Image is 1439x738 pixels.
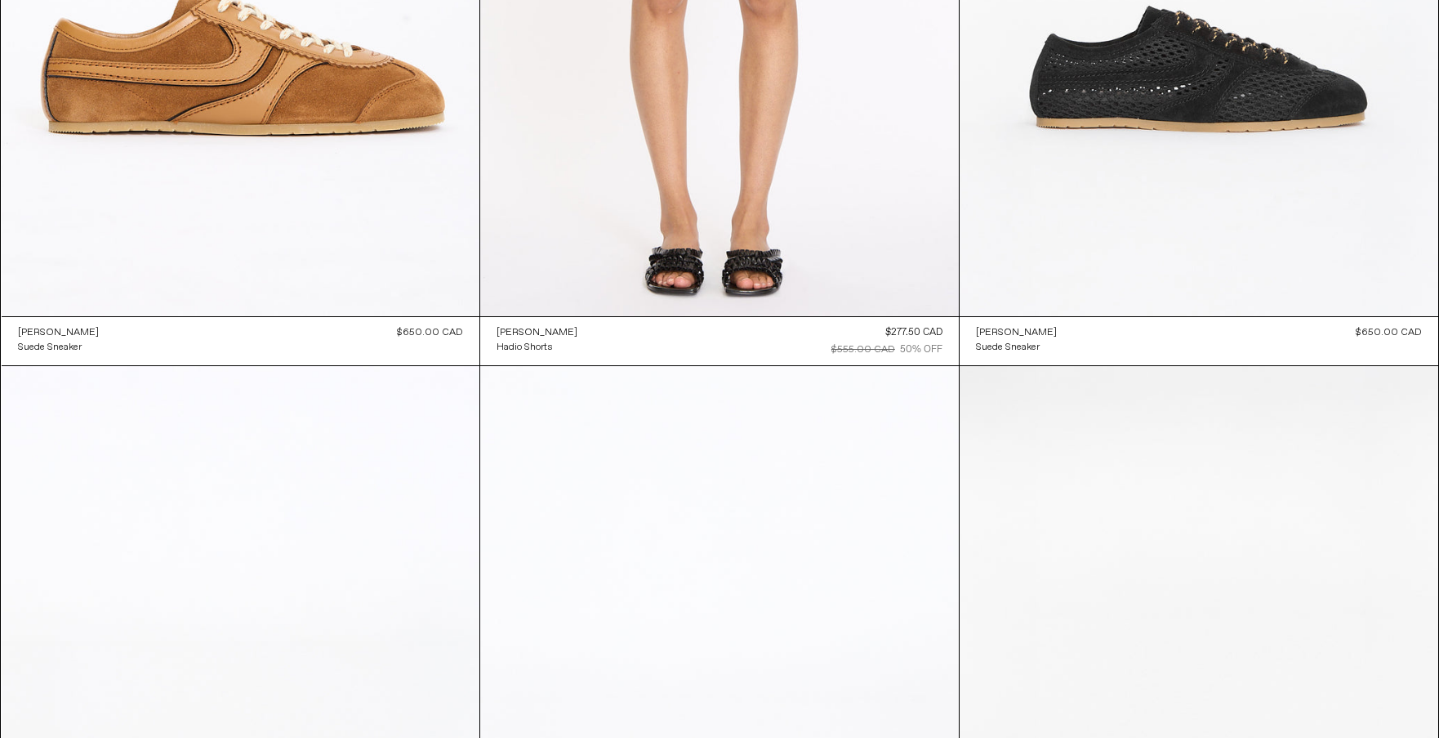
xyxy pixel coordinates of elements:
[397,325,463,340] div: $650.00 CAD
[497,340,577,355] a: Hadio Shorts
[1356,325,1422,340] div: $650.00 CAD
[976,325,1057,340] a: [PERSON_NAME]
[18,341,82,355] div: Suede Sneaker
[497,341,553,355] div: Hadio Shorts
[18,326,99,340] div: [PERSON_NAME]
[976,341,1040,355] div: Suede Sneaker
[18,340,99,355] a: Suede Sneaker
[900,342,942,357] div: 50% OFF
[18,325,99,340] a: [PERSON_NAME]
[976,340,1057,355] a: Suede Sneaker
[497,326,577,340] div: [PERSON_NAME]
[831,342,895,357] div: $555.00 CAD
[497,325,577,340] a: [PERSON_NAME]
[885,325,942,340] div: $277.50 CAD
[976,326,1057,340] div: [PERSON_NAME]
